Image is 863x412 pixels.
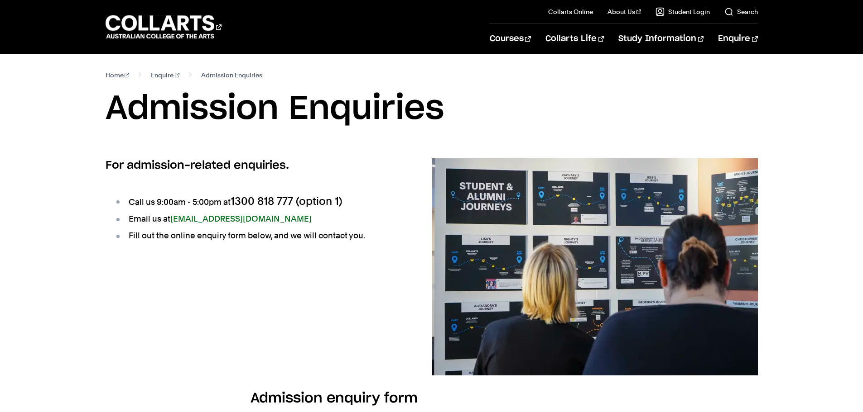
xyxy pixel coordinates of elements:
[545,24,604,54] a: Collarts Life
[170,214,312,223] a: [EMAIL_ADDRESS][DOMAIN_NAME]
[724,7,758,16] a: Search
[106,14,222,40] div: Go to homepage
[106,158,403,173] h2: For admission-related enquiries.
[151,69,179,81] a: Enquire
[201,69,262,81] span: Admission Enquiries
[106,89,758,129] h1: Admission Enquiries
[618,24,704,54] a: Study Information
[656,7,710,16] a: Student Login
[115,195,403,208] li: Call us 9:00am - 5:00pm at
[231,194,342,208] span: 1300 818 777 (option 1)
[115,229,403,242] li: Fill out the online enquiry form below, and we will contact you.
[115,213,403,225] li: Email us at
[490,24,531,54] a: Courses
[548,7,593,16] a: Collarts Online
[106,69,130,81] a: Home
[718,24,757,54] a: Enquire
[607,7,641,16] a: About Us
